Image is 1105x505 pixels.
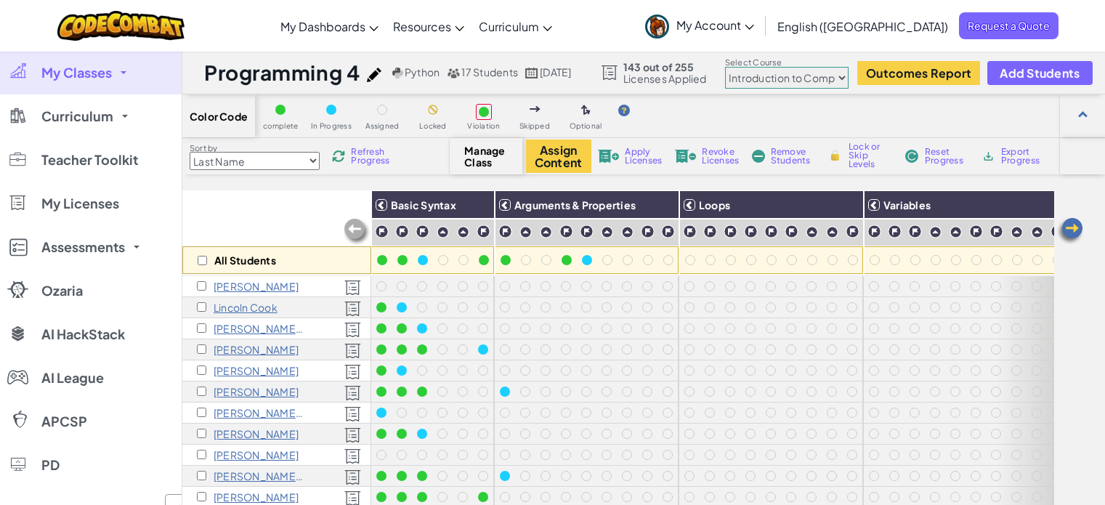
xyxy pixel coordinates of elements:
img: IconChallengeLevel.svg [477,225,490,238]
span: Assigned [365,122,400,130]
span: Licenses Applied [623,73,707,84]
img: IconRemoveStudents.svg [752,150,765,163]
img: IconPracticeLevel.svg [519,226,532,238]
img: IconChallengeLevel.svg [395,225,409,238]
img: IconPracticeLevel.svg [806,226,818,238]
img: IconChallengeLevel.svg [641,225,655,238]
span: 17 Students [461,65,518,78]
img: Arrow_Left_Inactive.png [342,217,371,246]
img: IconPracticeLevel.svg [621,226,634,238]
img: IconPracticeLevel.svg [1031,226,1043,238]
a: My Account [638,3,761,49]
img: IconLock.svg [827,149,843,162]
span: Apply Licenses [625,148,662,165]
img: IconChallengeLevel.svg [989,225,1003,238]
img: IconReset.svg [904,150,919,163]
img: Licensed [344,364,361,380]
img: IconChallengeLevel.svg [908,225,922,238]
img: IconPracticeLevel.svg [540,226,552,238]
span: In Progress [311,122,352,130]
img: IconReload.svg [332,150,345,163]
p: Danica D [214,323,304,334]
img: IconPracticeLevel.svg [929,226,942,238]
span: Python [405,65,440,78]
span: Lock or Skip Levels [849,142,891,169]
a: My Dashboards [273,7,386,46]
span: Revoke Licenses [702,148,739,165]
img: IconPracticeLevel.svg [437,226,449,238]
img: IconPracticeLevel.svg [826,226,838,238]
img: Licensed [344,427,361,443]
img: IconChallengeLevel.svg [559,225,573,238]
label: Select Course [725,57,849,68]
span: Color Code [190,110,248,122]
img: IconChallengeLevel.svg [724,225,737,238]
span: English ([GEOGRAPHIC_DATA]) [777,19,948,34]
h1: Programming 4 [204,59,360,86]
img: Licensed [344,301,361,317]
span: Refresh Progress [351,148,396,165]
a: English ([GEOGRAPHIC_DATA]) [770,7,955,46]
img: IconChallengeLevel.svg [744,225,758,238]
span: Optional [570,122,602,130]
span: Export Progress [1001,148,1045,165]
img: Licensed [344,343,361,359]
span: Manage Class [464,145,507,168]
img: Licensed [344,406,361,422]
img: IconPracticeLevel.svg [1011,226,1023,238]
span: Reset Progress [925,148,968,165]
span: Curriculum [479,19,539,34]
button: Assign Content [526,140,591,173]
img: IconChallengeLevel.svg [969,225,983,238]
p: Timothy Green [214,365,299,376]
button: Outcomes Report [857,61,980,85]
img: calendar.svg [525,68,538,78]
p: All Students [214,254,276,266]
img: IconPracticeLevel.svg [457,226,469,238]
img: IconChallengeLevel.svg [683,225,697,238]
p: Waylon Hill [214,386,299,397]
img: Licensed [344,469,361,485]
img: IconChallengeLevel.svg [416,225,429,238]
span: Add Students [1000,67,1080,79]
a: Request a Quote [959,12,1059,39]
span: Variables [883,198,931,211]
img: IconChallengeLevel.svg [1051,225,1064,238]
span: Skipped [519,122,550,130]
a: Resources [386,7,471,46]
img: IconChallengeLevel.svg [375,225,389,238]
p: Amy Frederick [214,344,299,355]
img: IconChallengeLevel.svg [498,225,512,238]
span: AI League [41,371,104,384]
span: Teacher Toolkit [41,153,138,166]
p: Lincoln Cook [214,302,278,313]
img: IconOptionalLevel.svg [581,105,591,116]
a: Curriculum [471,7,559,46]
img: MultipleUsers.png [447,68,460,78]
p: Sawyer Moody [214,470,304,482]
img: IconSkippedLevel.svg [530,106,541,112]
img: IconPracticeLevel.svg [950,226,962,238]
img: Arrow_Left.png [1056,217,1085,246]
img: IconLicenseApply.svg [598,150,620,163]
span: My Dashboards [280,19,365,34]
img: IconChallengeLevel.svg [764,225,778,238]
img: IconPracticeLevel.svg [601,226,613,238]
img: Licensed [344,322,361,338]
span: Ozaria [41,284,83,297]
img: IconChallengeLevel.svg [785,225,798,238]
img: IconChallengeLevel.svg [580,225,594,238]
span: Curriculum [41,110,113,123]
span: AI HackStack [41,328,125,341]
p: Billy Jason [214,407,304,419]
img: CodeCombat logo [57,11,185,41]
span: Remove Students [771,148,814,165]
img: IconChallengeLevel.svg [703,225,717,238]
img: Licensed [344,448,361,464]
img: IconChallengeLevel.svg [661,225,675,238]
span: Basic Syntax [391,198,456,211]
img: IconChallengeLevel.svg [867,225,881,238]
img: iconPencil.svg [367,68,381,82]
label: Sort by [190,142,320,154]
